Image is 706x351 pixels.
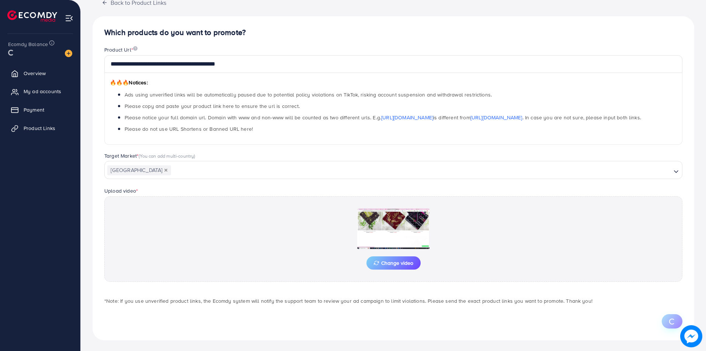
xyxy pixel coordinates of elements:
[133,46,138,51] img: image
[104,46,138,53] label: Product Url
[6,121,75,136] a: Product Links
[104,296,682,305] p: *Note: If you use unverified product links, the Ecomdy system will notify the support team to rev...
[139,152,195,159] span: (You can add multi-country)
[65,50,72,57] img: image
[366,256,421,270] button: Change video
[6,84,75,99] a: My ad accounts
[7,10,57,22] img: logo
[110,79,129,86] span: 🔥🔥🔥
[104,28,682,37] h4: Which products do you want to promote?
[470,114,522,121] a: [URL][DOMAIN_NAME]
[381,114,433,121] a: [URL][DOMAIN_NAME]
[680,325,702,347] img: image
[8,41,48,48] span: Ecomdy Balance
[125,91,492,98] span: Ads using unverified links will be automatically paused due to potential policy violations on Tik...
[107,165,171,176] span: [GEOGRAPHIC_DATA]
[125,125,253,133] span: Please do not use URL Shortens or Banned URL here!
[104,161,682,179] div: Search for option
[24,70,46,77] span: Overview
[104,152,195,159] label: Target Market
[6,66,75,81] a: Overview
[374,260,413,266] span: Change video
[357,208,430,249] img: Preview Image
[6,102,75,117] a: Payment
[125,102,300,110] span: Please copy and paste your product link here to ensure the url is correct.
[104,187,138,194] label: Upload video
[24,88,61,95] span: My ad accounts
[24,106,44,113] span: Payment
[172,165,671,176] input: Search for option
[164,168,168,172] button: Deselect Pakistan
[110,79,148,86] span: Notices:
[65,14,73,22] img: menu
[125,114,641,121] span: Please notice your full domain url. Domain with www and non-www will be counted as two different ...
[24,124,55,132] span: Product Links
